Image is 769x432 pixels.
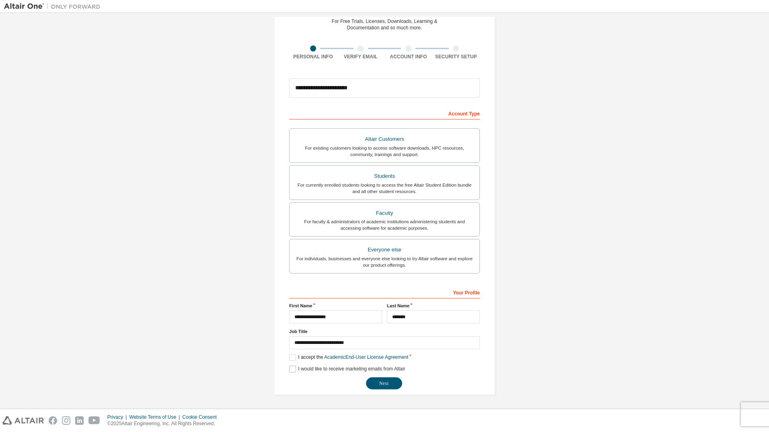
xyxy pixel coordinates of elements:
[182,414,221,420] div: Cookie Consent
[337,53,385,60] div: Verify Email
[294,244,475,255] div: Everyone else
[294,145,475,158] div: For existing customers looking to access software downloads, HPC resources, community, trainings ...
[107,414,129,420] div: Privacy
[366,377,402,389] button: Next
[129,414,182,420] div: Website Terms of Use
[289,328,480,335] label: Job Title
[289,107,480,119] div: Account Type
[387,302,480,309] label: Last Name
[2,416,44,425] img: altair_logo.svg
[289,354,408,361] label: I accept the
[324,354,408,360] a: Academic End-User License Agreement
[332,18,438,31] div: For Free Trials, Licenses, Downloads, Learning & Documentation and so much more.
[49,416,57,425] img: facebook.svg
[294,134,475,145] div: Altair Customers
[62,416,70,425] img: instagram.svg
[289,53,337,60] div: Personal Info
[107,420,222,427] p: © 2025 Altair Engineering, Inc. All Rights Reserved.
[289,302,382,309] label: First Name
[4,2,105,10] img: Altair One
[75,416,84,425] img: linkedin.svg
[289,286,480,298] div: Your Profile
[294,218,475,231] div: For faculty & administrators of academic institutions administering students and accessing softwa...
[432,53,480,60] div: Security Setup
[294,255,475,268] div: For individuals, businesses and everyone else looking to try Altair software and explore our prod...
[88,416,100,425] img: youtube.svg
[294,208,475,219] div: Faculty
[384,53,432,60] div: Account Info
[289,366,405,372] label: I would like to receive marketing emails from Altair
[294,171,475,182] div: Students
[294,182,475,195] div: For currently enrolled students looking to access the free Altair Student Edition bundle and all ...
